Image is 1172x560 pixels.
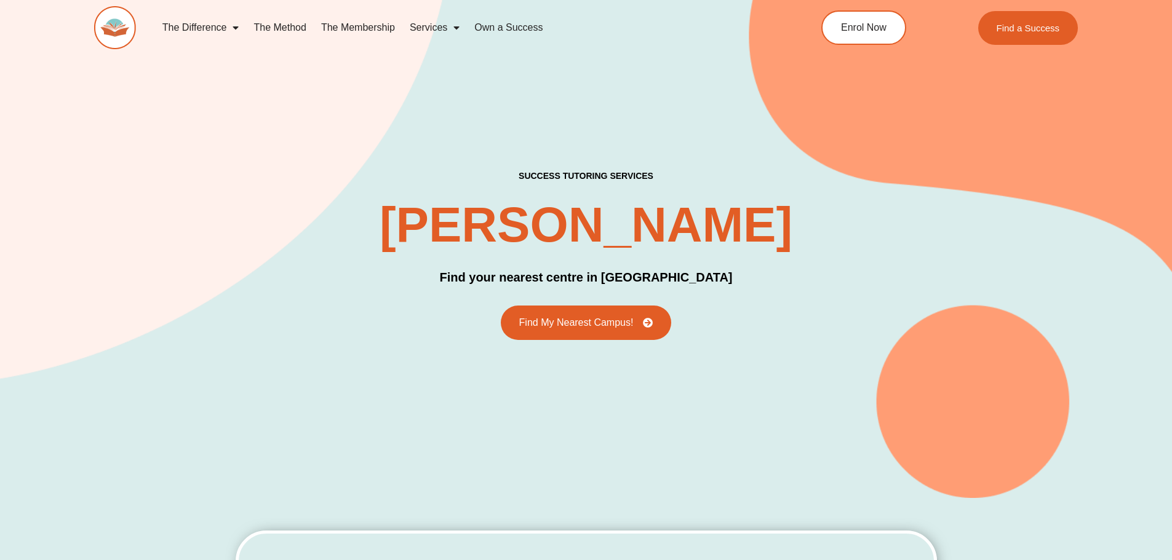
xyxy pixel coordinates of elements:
a: The Difference [155,14,247,42]
h3: Find your nearest centre in [GEOGRAPHIC_DATA] [440,268,733,287]
span: Find My Nearest Campus! [519,318,634,328]
a: Find a Success [978,11,1078,45]
h2: [PERSON_NAME] [380,200,792,250]
a: Own a Success [467,14,550,42]
a: Find My Nearest Campus! [501,306,672,340]
a: Enrol Now [821,10,906,45]
a: Services [402,14,467,42]
span: Enrol Now [841,23,887,33]
nav: Menu [155,14,765,42]
h3: success tutoring Services [519,170,653,181]
a: The Method [246,14,313,42]
span: Find a Success [997,23,1060,33]
a: The Membership [314,14,402,42]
